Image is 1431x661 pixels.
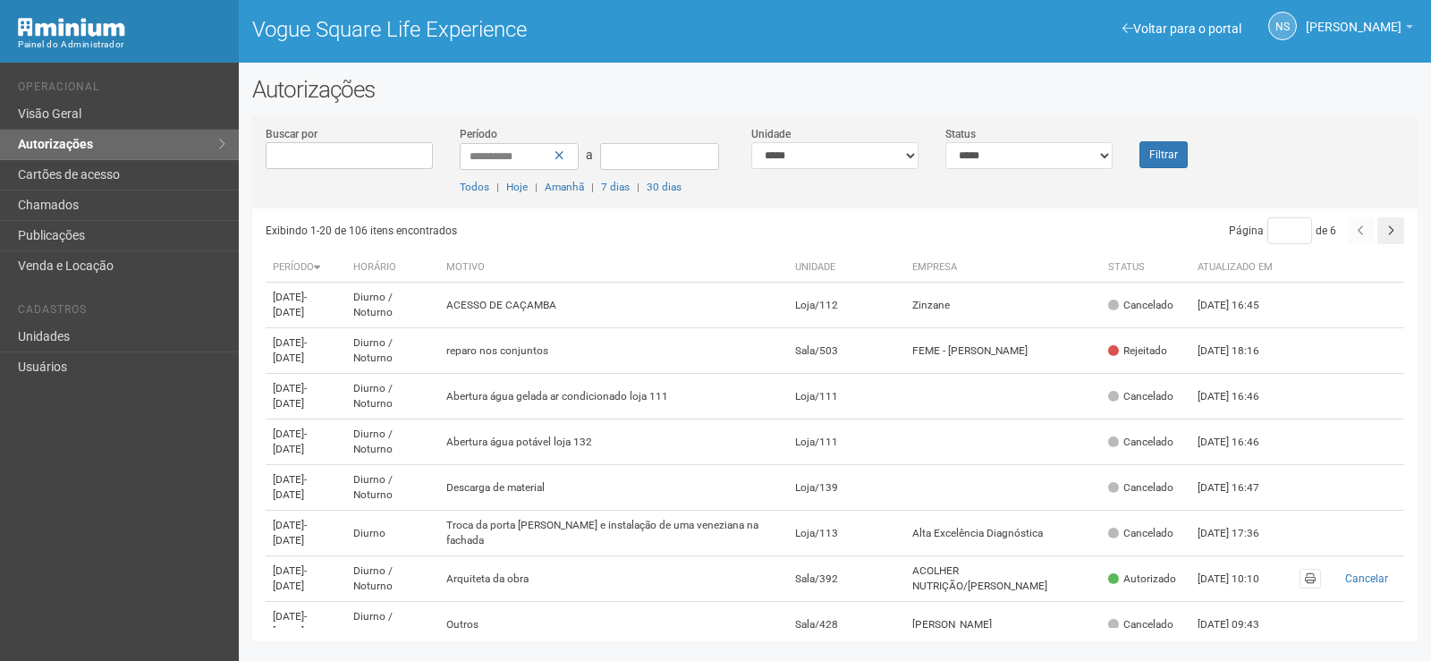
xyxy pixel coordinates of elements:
[1190,602,1289,648] td: [DATE] 09:43
[439,419,788,465] td: Abertura água potável loja 132
[788,374,906,419] td: Loja/111
[439,253,788,283] th: Motivo
[1335,569,1397,589] button: Cancelar
[266,328,346,374] td: [DATE]
[1108,572,1176,587] div: Autorizado
[905,328,1100,374] td: FEME - [PERSON_NAME]
[601,181,630,193] a: 7 dias
[1190,328,1289,374] td: [DATE] 18:16
[273,428,307,455] span: - [DATE]
[273,610,307,638] span: - [DATE]
[266,511,346,556] td: [DATE]
[1190,556,1289,602] td: [DATE] 10:10
[1108,617,1173,632] div: Cancelado
[266,556,346,602] td: [DATE]
[1108,435,1173,450] div: Cancelado
[1139,141,1188,168] button: Filtrar
[506,181,528,193] a: Hoje
[1108,298,1173,313] div: Cancelado
[788,253,906,283] th: Unidade
[535,181,538,193] span: |
[545,181,584,193] a: Amanhã
[18,81,225,99] li: Operacional
[1268,12,1297,40] a: NS
[266,419,346,465] td: [DATE]
[1229,225,1336,237] span: Página de 6
[439,465,788,511] td: Descarga de material
[266,374,346,419] td: [DATE]
[905,556,1100,602] td: ACOLHER NUTRIÇÃO/[PERSON_NAME]
[346,253,439,283] th: Horário
[346,374,439,419] td: Diurno / Noturno
[1190,283,1289,328] td: [DATE] 16:45
[273,382,307,410] span: - [DATE]
[591,181,594,193] span: |
[788,556,906,602] td: Sala/392
[346,419,439,465] td: Diurno / Noturno
[266,126,318,142] label: Buscar por
[1108,526,1173,541] div: Cancelado
[460,181,489,193] a: Todos
[751,126,791,142] label: Unidade
[273,291,307,318] span: - [DATE]
[346,511,439,556] td: Diurno
[1108,389,1173,404] div: Cancelado
[460,126,497,142] label: Período
[266,602,346,648] td: [DATE]
[905,511,1100,556] td: Alta Excelência Diagnóstica
[1108,480,1173,496] div: Cancelado
[439,602,788,648] td: Outros
[788,283,906,328] td: Loja/112
[788,465,906,511] td: Loja/139
[346,328,439,374] td: Diurno / Noturno
[1190,374,1289,419] td: [DATE] 16:46
[273,336,307,364] span: - [DATE]
[439,556,788,602] td: Arquiteta da obra
[788,511,906,556] td: Loja/113
[1122,21,1241,36] a: Voltar para o portal
[439,511,788,556] td: Troca da porta [PERSON_NAME] e instalação de uma veneziana na fachada
[788,419,906,465] td: Loja/111
[18,303,225,322] li: Cadastros
[788,602,906,648] td: Sala/428
[586,148,593,162] span: a
[273,564,307,592] span: - [DATE]
[346,556,439,602] td: Diurno / Noturno
[439,328,788,374] td: reparo nos conjuntos
[266,253,346,283] th: Período
[1101,253,1190,283] th: Status
[905,283,1100,328] td: Zinzane
[1306,22,1413,37] a: [PERSON_NAME]
[252,76,1418,103] h2: Autorizações
[346,465,439,511] td: Diurno / Noturno
[1190,465,1289,511] td: [DATE] 16:47
[788,328,906,374] td: Sala/503
[266,217,839,244] div: Exibindo 1-20 de 106 itens encontrados
[266,465,346,511] td: [DATE]
[266,283,346,328] td: [DATE]
[439,374,788,419] td: Abertura água gelada ar condicionado loja 111
[18,18,125,37] img: Minium
[273,519,307,547] span: - [DATE]
[905,253,1100,283] th: Empresa
[439,283,788,328] td: ACESSO DE CAÇAMBA
[647,181,682,193] a: 30 dias
[1190,419,1289,465] td: [DATE] 16:46
[905,602,1100,648] td: [PERSON_NAME]
[346,283,439,328] td: Diurno / Noturno
[945,126,976,142] label: Status
[1190,253,1289,283] th: Atualizado em
[346,602,439,648] td: Diurno / Noturno
[637,181,639,193] span: |
[1190,511,1289,556] td: [DATE] 17:36
[273,473,307,501] span: - [DATE]
[1306,3,1401,34] span: Nicolle Silva
[496,181,499,193] span: |
[18,37,225,53] div: Painel do Administrador
[1108,343,1167,359] div: Rejeitado
[252,18,822,41] h1: Vogue Square Life Experience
